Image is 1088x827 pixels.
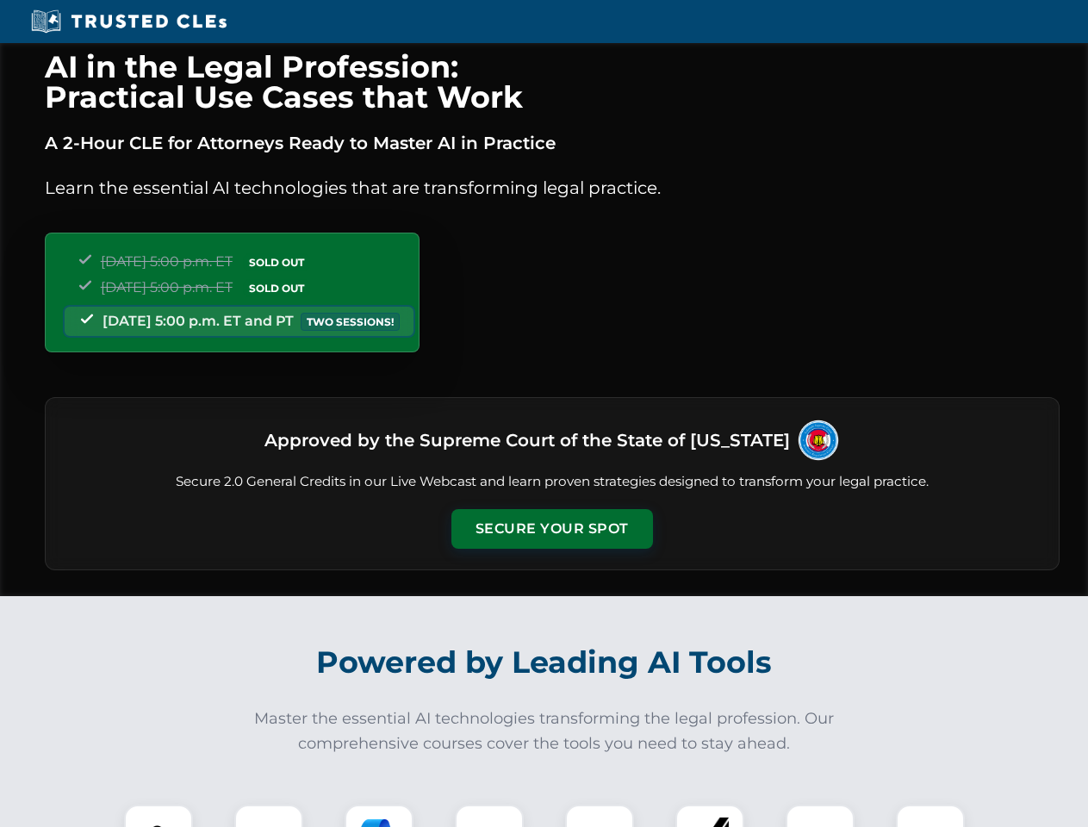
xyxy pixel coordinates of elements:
p: Secure 2.0 General Credits in our Live Webcast and learn proven strategies designed to transform ... [66,472,1038,492]
p: Master the essential AI technologies transforming the legal profession. Our comprehensive courses... [243,706,846,756]
span: [DATE] 5:00 p.m. ET [101,253,233,270]
button: Secure Your Spot [451,509,653,549]
span: SOLD OUT [243,279,310,297]
p: Learn the essential AI technologies that are transforming legal practice. [45,174,1060,202]
span: [DATE] 5:00 p.m. ET [101,279,233,295]
h2: Powered by Leading AI Tools [67,632,1022,693]
span: SOLD OUT [243,253,310,271]
img: Logo [797,419,840,462]
img: Trusted CLEs [26,9,232,34]
h3: Approved by the Supreme Court of the State of [US_STATE] [264,425,790,456]
h1: AI in the Legal Profession: Practical Use Cases that Work [45,52,1060,112]
p: A 2-Hour CLE for Attorneys Ready to Master AI in Practice [45,129,1060,157]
